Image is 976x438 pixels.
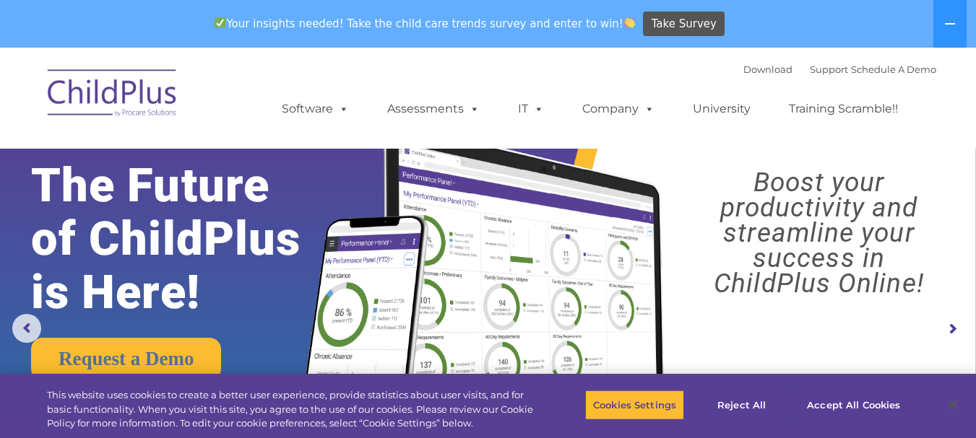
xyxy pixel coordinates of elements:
button: Reject All [696,390,787,420]
span: Phone number [201,154,262,165]
rs-layer: The Future of ChildPlus is Here! [31,159,342,319]
a: Training Scramble!! [774,95,912,123]
font: | [743,63,936,75]
a: Assessments [373,95,494,123]
span: Take Survey [652,12,717,37]
button: Close [937,389,969,421]
rs-layer: Boost your productivity and streamline your success in ChildPlus Online! [674,170,964,296]
img: 👏 [624,17,635,28]
a: Software [267,95,363,123]
a: IT [504,95,558,123]
img: ChildPlus by Procare Solutions [40,59,185,131]
a: Download [743,63,793,75]
a: Request a Demo [31,338,221,380]
img: ✅ [215,17,225,28]
span: Last name [201,95,245,106]
a: Take Survey [643,12,725,37]
button: Accept All Cookies [799,390,908,420]
span: Your insights needed! Take the child care trends survey and enter to win! [209,9,642,38]
a: University [678,95,765,123]
a: Company [568,95,669,123]
a: Schedule A Demo [851,63,936,75]
a: Support [810,63,848,75]
div: This website uses cookies to create a better user experience, provide statistics about user visit... [47,388,537,431]
button: Cookies Settings [585,390,684,420]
